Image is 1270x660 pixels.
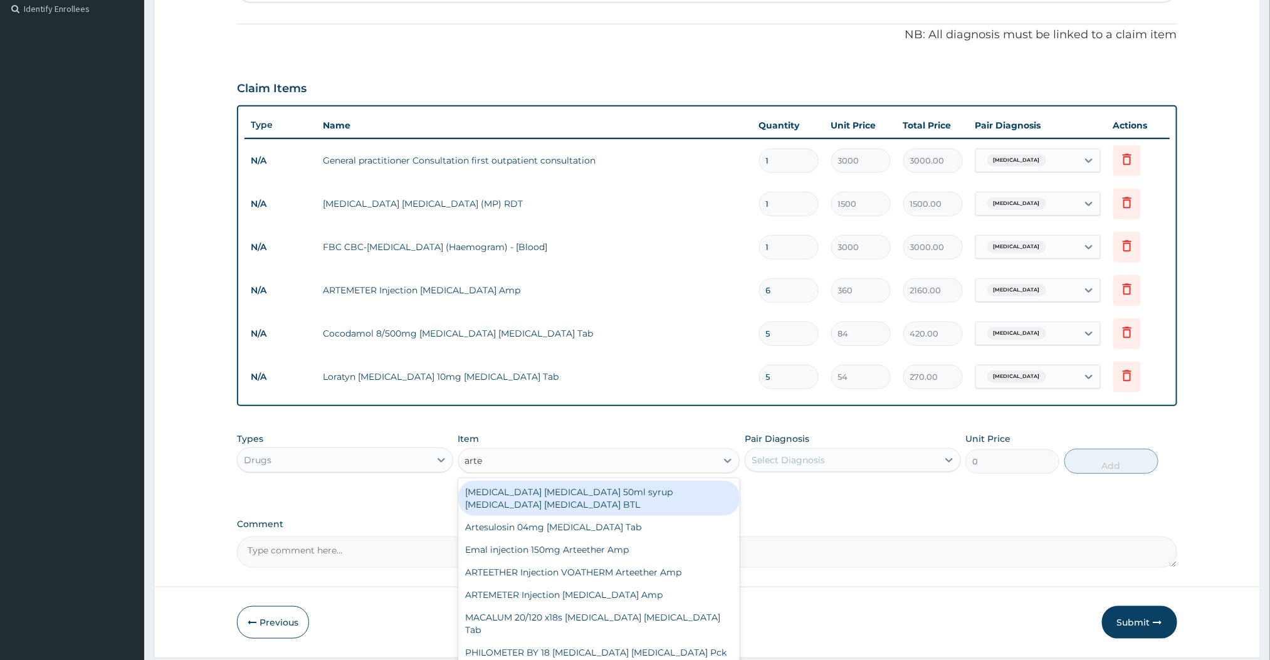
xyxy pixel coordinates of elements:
[1107,113,1170,138] th: Actions
[745,432,809,445] label: Pair Diagnosis
[987,154,1046,167] span: [MEDICAL_DATA]
[317,364,752,389] td: Loratyn [MEDICAL_DATA] 10mg [MEDICAL_DATA] Tab
[458,481,740,516] div: [MEDICAL_DATA] [MEDICAL_DATA] 50ml syrup [MEDICAL_DATA] [MEDICAL_DATA] BTL
[897,113,969,138] th: Total Price
[752,454,825,466] div: Select Diagnosis
[987,241,1046,253] span: [MEDICAL_DATA]
[244,279,317,302] td: N/A
[1064,449,1158,474] button: Add
[237,434,263,444] label: Types
[244,236,317,259] td: N/A
[458,561,740,584] div: ARTEETHER Injection VOATHERM Arteether Amp
[244,365,317,389] td: N/A
[317,113,752,138] th: Name
[987,197,1046,210] span: [MEDICAL_DATA]
[244,454,271,466] div: Drugs
[1102,606,1177,639] button: Submit
[458,516,740,538] div: Artesulosin 04mg [MEDICAL_DATA] Tab
[987,327,1046,340] span: [MEDICAL_DATA]
[244,113,317,137] th: Type
[244,149,317,172] td: N/A
[969,113,1107,138] th: Pair Diagnosis
[753,113,825,138] th: Quantity
[987,284,1046,296] span: [MEDICAL_DATA]
[317,234,752,259] td: FBC CBC-[MEDICAL_DATA] (Haemogram) - [Blood]
[458,606,740,641] div: MACALUM 20/120 x18s [MEDICAL_DATA] [MEDICAL_DATA] Tab
[244,322,317,345] td: N/A
[458,432,480,445] label: Item
[317,148,752,173] td: General practitioner Consultation first outpatient consultation
[244,192,317,216] td: N/A
[237,519,1177,530] label: Comment
[317,278,752,303] td: ARTEMETER Injection [MEDICAL_DATA] Amp
[458,538,740,561] div: Emal injection 150mg Arteether Amp
[825,113,897,138] th: Unit Price
[987,370,1046,383] span: [MEDICAL_DATA]
[458,584,740,606] div: ARTEMETER Injection [MEDICAL_DATA] Amp
[965,432,1010,445] label: Unit Price
[317,321,752,346] td: Cocodamol 8/500mg [MEDICAL_DATA] [MEDICAL_DATA] Tab
[317,191,752,216] td: [MEDICAL_DATA] [MEDICAL_DATA] (MP) RDT
[237,27,1177,43] p: NB: All diagnosis must be linked to a claim item
[237,82,307,96] h3: Claim Items
[237,606,309,639] button: Previous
